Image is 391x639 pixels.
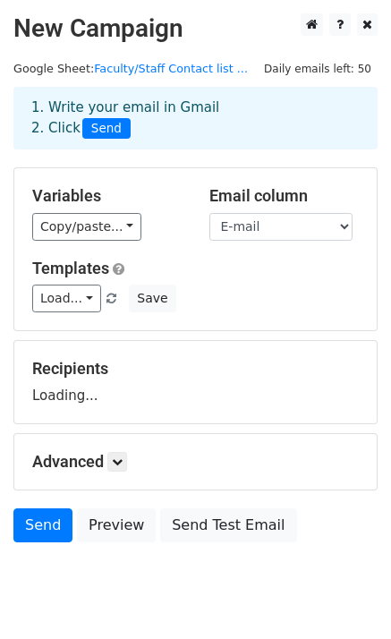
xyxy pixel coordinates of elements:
[32,186,183,206] h5: Variables
[82,118,131,140] span: Send
[13,13,378,44] h2: New Campaign
[32,359,359,405] div: Loading...
[32,285,101,312] a: Load...
[13,508,72,542] a: Send
[13,62,248,75] small: Google Sheet:
[18,98,373,139] div: 1. Write your email in Gmail 2. Click
[160,508,296,542] a: Send Test Email
[32,213,141,241] a: Copy/paste...
[94,62,248,75] a: Faculty/Staff Contact list ...
[32,452,359,472] h5: Advanced
[258,62,378,75] a: Daily emails left: 50
[209,186,360,206] h5: Email column
[129,285,175,312] button: Save
[32,259,109,277] a: Templates
[77,508,156,542] a: Preview
[258,59,378,79] span: Daily emails left: 50
[32,359,359,379] h5: Recipients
